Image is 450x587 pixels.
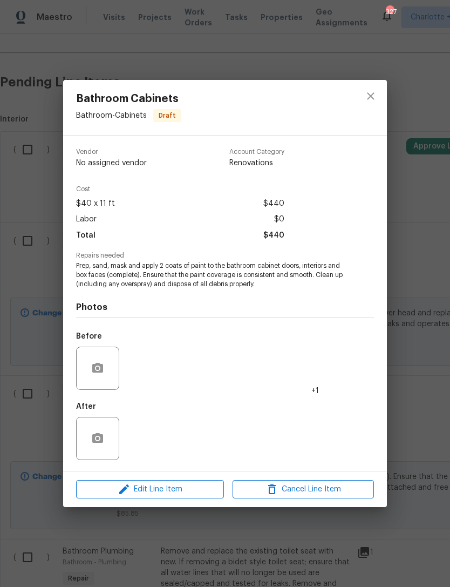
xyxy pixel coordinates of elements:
button: Cancel Line Item [233,480,374,499]
span: Draft [154,110,180,121]
button: close [358,83,384,109]
h5: Before [76,333,102,340]
span: +1 [311,386,319,396]
span: No assigned vendor [76,158,147,168]
span: Bathroom - Cabinets [76,112,147,119]
span: Prep, sand, mask and apply 2 coats of paint to the bathroom cabinet doors, interiors and box face... [76,261,344,288]
span: Repairs needed [76,252,374,259]
h4: Photos [76,302,374,313]
span: Edit Line Item [79,483,221,496]
span: Total [76,228,96,244]
span: Vendor [76,149,147,156]
span: $40 x 11 ft [76,196,115,212]
span: Cost [76,186,284,193]
span: Account Category [229,149,284,156]
div: 327 [386,6,393,17]
span: Renovations [229,158,284,168]
span: $0 [274,212,284,227]
span: Bathroom Cabinets [76,93,181,105]
span: $440 [263,228,284,244]
span: Labor [76,212,97,227]
span: Cancel Line Item [236,483,371,496]
button: Edit Line Item [76,480,224,499]
span: $440 [263,196,284,212]
h5: After [76,403,96,410]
